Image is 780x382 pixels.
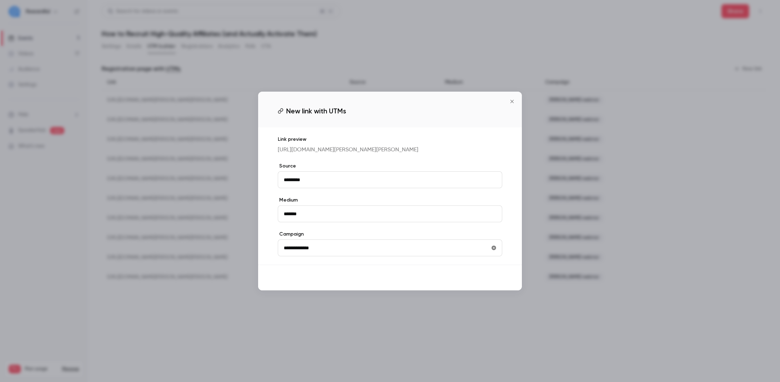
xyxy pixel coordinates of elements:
[278,136,502,143] p: Link preview
[278,146,502,154] p: [URL][DOMAIN_NAME][PERSON_NAME][PERSON_NAME]
[278,163,502,170] label: Source
[505,94,519,108] button: Close
[477,271,502,285] button: Save
[278,231,502,238] label: Campaign
[278,197,502,204] label: Medium
[286,106,346,116] span: New link with UTMs
[488,242,499,253] button: utmCampaign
